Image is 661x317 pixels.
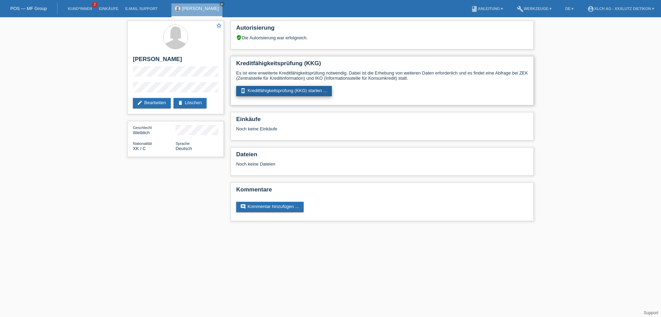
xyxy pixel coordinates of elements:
[220,2,224,6] i: close
[236,35,528,40] div: Die Autorisierung war erfolgreich.
[236,60,528,70] h2: Kreditfähigkeitsprüfung (KKG)
[133,146,146,151] span: Kosovo / C / 04.11.2010
[216,22,222,29] i: star_border
[236,161,447,167] div: Noch keine Dateien
[176,141,190,146] span: Sprache
[174,98,207,108] a: deleteLöschen
[133,56,218,66] h2: [PERSON_NAME]
[133,98,171,108] a: editBearbeiten
[95,7,122,11] a: Einkäufe
[236,70,528,81] p: Es ist eine erweiterte Kreditfähigkeitsprüfung notwendig. Dabei ist die Erhebung von weiteren Dat...
[133,125,176,135] div: Weiblich
[122,7,161,11] a: E-Mail Support
[240,204,246,209] i: comment
[236,35,242,40] i: verified_user
[587,6,594,12] i: account_circle
[236,151,528,161] h2: Dateien
[513,7,555,11] a: buildWerkzeuge ▾
[137,100,143,106] i: edit
[471,6,478,12] i: book
[178,100,183,106] i: delete
[64,7,95,11] a: Kund*innen
[236,186,528,197] h2: Kommentare
[584,7,658,11] a: account_circleXLCH AG - XXXLutz Dietikon ▾
[236,24,528,35] h2: Autorisierung
[10,6,47,11] a: POS — MF Group
[562,7,577,11] a: DE ▾
[216,22,222,30] a: star_border
[92,2,97,8] span: 2
[236,126,528,137] div: Noch keine Einkäufe
[133,141,152,146] span: Nationalität
[517,6,524,12] i: build
[644,310,658,315] a: Support
[133,126,152,130] span: Geschlecht
[182,6,219,11] a: [PERSON_NAME]
[236,86,332,96] a: perm_device_informationKreditfähigkeitsprüfung (KKG) starten ...
[240,88,246,93] i: perm_device_information
[176,146,192,151] span: Deutsch
[236,202,304,212] a: commentKommentar hinzufügen ...
[236,116,528,126] h2: Einkäufe
[220,2,224,7] a: close
[468,7,506,11] a: bookAnleitung ▾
